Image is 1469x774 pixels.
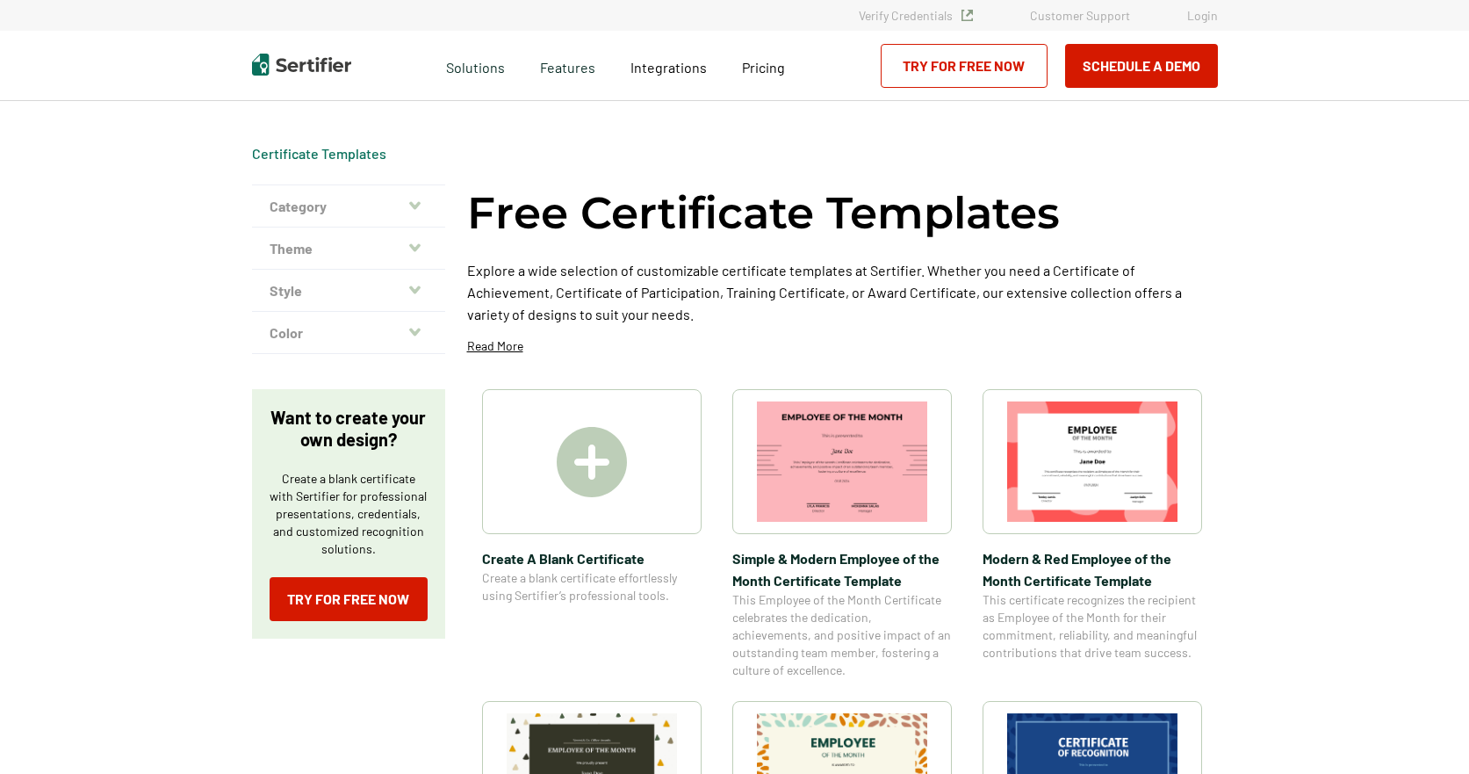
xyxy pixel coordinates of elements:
[252,312,445,354] button: Color
[742,59,785,76] span: Pricing
[482,547,702,569] span: Create A Blank Certificate
[540,54,595,76] span: Features
[270,407,428,451] p: Want to create your own design?
[1187,8,1218,23] a: Login
[252,145,386,163] div: Breadcrumb
[467,184,1060,242] h1: Free Certificate Templates
[630,54,707,76] a: Integrations
[252,228,445,270] button: Theme
[446,54,505,76] span: Solutions
[742,54,785,76] a: Pricing
[270,577,428,621] a: Try for Free Now
[252,185,445,228] button: Category
[630,59,707,76] span: Integrations
[732,389,952,679] a: Simple & Modern Employee of the Month Certificate TemplateSimple & Modern Employee of the Month C...
[252,270,445,312] button: Style
[757,401,927,522] img: Simple & Modern Employee of the Month Certificate Template
[881,44,1048,88] a: Try for Free Now
[961,10,973,21] img: Verified
[467,259,1218,325] p: Explore a wide selection of customizable certificate templates at Sertifier. Whether you need a C...
[983,591,1202,662] span: This certificate recognizes the recipient as Employee of the Month for their commitment, reliabil...
[467,337,523,355] p: Read More
[983,547,1202,591] span: Modern & Red Employee of the Month Certificate Template
[1030,8,1130,23] a: Customer Support
[557,427,627,497] img: Create A Blank Certificate
[732,547,952,591] span: Simple & Modern Employee of the Month Certificate Template
[1007,401,1177,522] img: Modern & Red Employee of the Month Certificate Template
[859,8,973,23] a: Verify Credentials
[732,591,952,679] span: This Employee of the Month Certificate celebrates the dedication, achievements, and positive impa...
[252,54,351,76] img: Sertifier | Digital Credentialing Platform
[252,145,386,162] a: Certificate Templates
[983,389,1202,679] a: Modern & Red Employee of the Month Certificate TemplateModern & Red Employee of the Month Certifi...
[270,470,428,558] p: Create a blank certificate with Sertifier for professional presentations, credentials, and custom...
[482,569,702,604] span: Create a blank certificate effortlessly using Sertifier’s professional tools.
